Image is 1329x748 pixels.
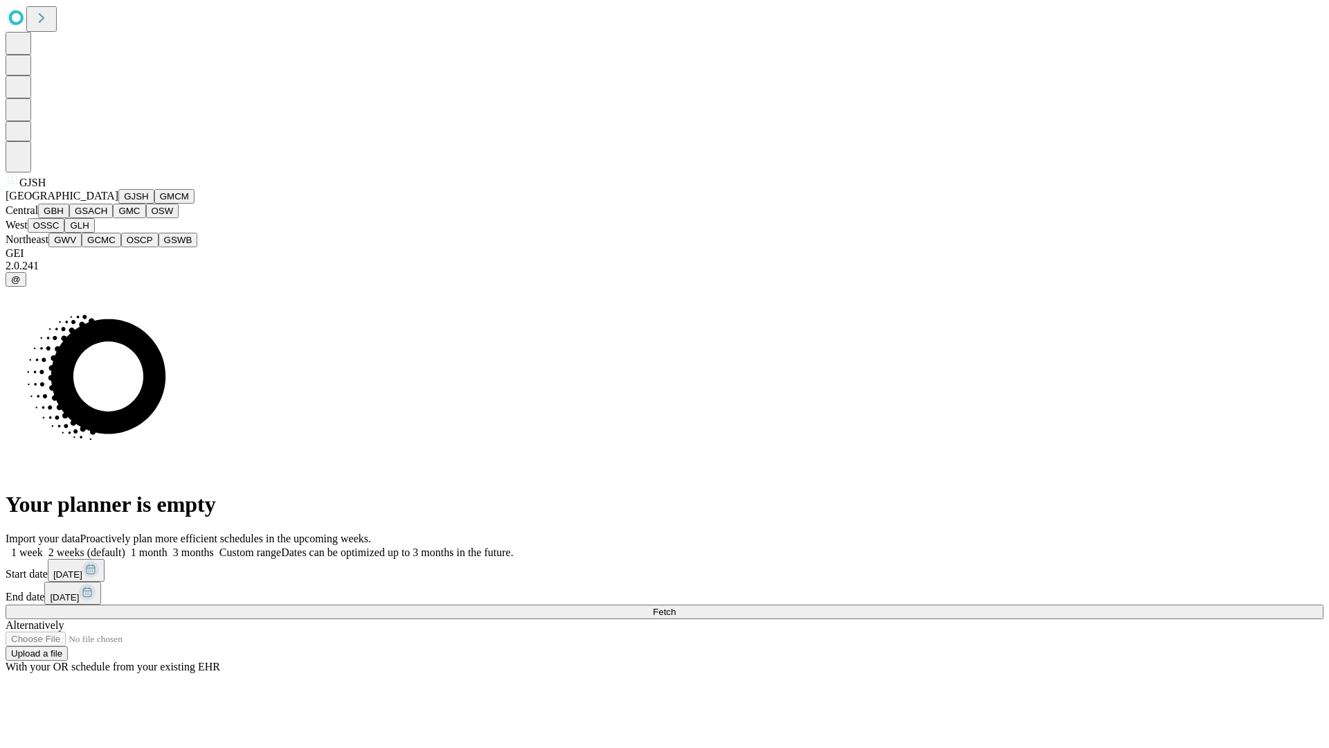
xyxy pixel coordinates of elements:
[6,646,68,661] button: Upload a file
[6,492,1323,517] h1: Your planner is empty
[219,546,281,558] span: Custom range
[19,177,46,188] span: GJSH
[6,605,1323,619] button: Fetch
[6,233,48,245] span: Northeast
[11,274,21,285] span: @
[118,189,154,204] button: GJSH
[113,204,145,218] button: GMC
[44,582,101,605] button: [DATE]
[6,582,1323,605] div: End date
[28,218,65,233] button: OSSC
[69,204,113,218] button: GSACH
[50,592,79,603] span: [DATE]
[6,559,1323,582] div: Start date
[6,247,1323,260] div: GEI
[159,233,198,247] button: GSWB
[653,607,676,617] span: Fetch
[80,533,371,544] span: Proactively plan more efficient schedules in the upcoming weeks.
[48,546,125,558] span: 2 weeks (default)
[173,546,214,558] span: 3 months
[48,233,82,247] button: GWV
[6,204,38,216] span: Central
[64,218,94,233] button: GLH
[48,559,105,582] button: [DATE]
[6,661,220,673] span: With your OR schedule from your existing EHR
[6,533,80,544] span: Import your data
[131,546,168,558] span: 1 month
[6,272,26,287] button: @
[6,190,118,202] span: [GEOGRAPHIC_DATA]
[11,546,43,558] span: 1 week
[281,546,513,558] span: Dates can be optimized up to 3 months in the future.
[82,233,121,247] button: GCMC
[38,204,69,218] button: GBH
[6,219,28,231] span: West
[6,260,1323,272] div: 2.0.241
[6,619,64,631] span: Alternatively
[154,189,195,204] button: GMCM
[146,204,179,218] button: OSW
[121,233,159,247] button: OSCP
[53,569,82,580] span: [DATE]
